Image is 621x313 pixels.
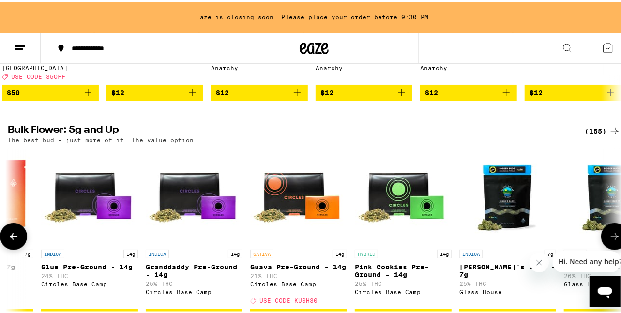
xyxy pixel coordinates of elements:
p: 14g [123,248,138,256]
h2: Bulk Flower: 5g and Up [8,123,573,135]
span: USE CODE 35OFF [11,72,65,78]
p: HYBRID [355,248,378,256]
span: $12 [216,87,229,95]
p: The best bud - just more of it. The value option. [8,135,197,141]
img: Circles Base Camp - Glue Pre-Ground - 14g [41,146,138,243]
p: 14g [437,248,452,256]
p: 24% THC [41,271,138,277]
div: Circles Base Camp [146,287,242,293]
span: $12 [111,87,124,95]
p: 25% THC [459,279,556,285]
img: Circles Base Camp - Pink Cookies Pre-Ground - 14g [355,146,452,243]
p: Pink Cookies Pre-Ground - 14g [355,261,452,277]
span: Hi. Need any help? [6,7,70,15]
div: Anarchy [420,63,517,69]
span: $12 [425,87,438,95]
p: Guava Pre-Ground - 14g [250,261,347,269]
span: $50 [7,87,20,95]
button: Add to bag [420,83,517,99]
a: Open page for Granddaddy Pre-Ground - 14g from Circles Base Camp [146,146,242,307]
iframe: Button to launch messaging window [590,274,621,305]
p: 7g [545,248,556,256]
a: Open page for Guava Pre-Ground - 14g from Circles Base Camp [250,146,347,307]
div: Anarchy [316,63,412,69]
p: INDICA [459,248,483,256]
p: 14g [228,248,242,256]
button: Add to bag [316,83,412,99]
div: Glass House [459,287,556,293]
div: Circles Base Camp [41,279,138,285]
p: INDICA [564,248,587,256]
p: 25% THC [355,279,452,285]
iframe: Message from company [553,249,621,270]
p: 21% THC [250,271,347,277]
a: Open page for Hank's Dank - 7g from Glass House [459,146,556,307]
div: [GEOGRAPHIC_DATA] [2,63,99,69]
button: Add to bag [106,83,203,99]
button: Add to bag [211,83,308,99]
img: Circles Base Camp - Guava Pre-Ground - 14g [250,146,347,243]
p: Granddaddy Pre-Ground - 14g [146,261,242,277]
p: [PERSON_NAME]'s Dank - 7g [459,261,556,277]
p: INDICA [146,248,169,256]
button: Add to bag [2,83,99,99]
span: USE CODE KUSH30 [259,296,318,302]
span: $12 [530,87,543,95]
div: Circles Base Camp [355,287,452,293]
p: SATIVA [250,248,273,256]
div: Circles Base Camp [250,279,347,285]
p: INDICA [41,248,64,256]
p: 7g [22,248,33,256]
p: Glue Pre-Ground - 14g [41,261,138,269]
img: Circles Base Camp - Granddaddy Pre-Ground - 14g [146,146,242,243]
p: 25% THC [146,279,242,285]
span: $12 [320,87,333,95]
a: (155) [585,123,621,135]
img: Glass House - Hank's Dank - 7g [459,146,556,243]
p: 14g [333,248,347,256]
iframe: Close message [530,251,549,270]
div: Anarchy [211,63,308,69]
a: Open page for Glue Pre-Ground - 14g from Circles Base Camp [41,146,138,307]
a: Open page for Pink Cookies Pre-Ground - 14g from Circles Base Camp [355,146,452,307]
